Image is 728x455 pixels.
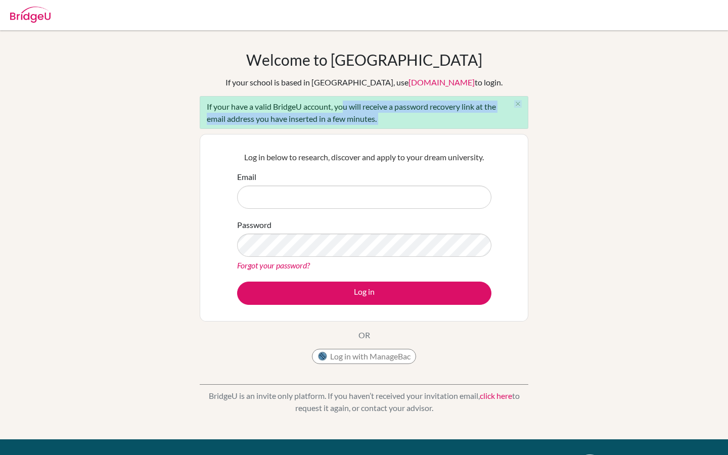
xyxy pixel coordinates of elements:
[358,329,370,341] p: OR
[408,77,475,87] a: [DOMAIN_NAME]
[237,171,256,183] label: Email
[246,51,482,69] h1: Welcome to [GEOGRAPHIC_DATA]
[508,97,528,112] button: Close
[480,391,512,400] a: click here
[225,76,503,88] div: If your school is based in [GEOGRAPHIC_DATA], use to login.
[237,219,271,231] label: Password
[200,390,528,414] p: BridgeU is an invite only platform. If you haven’t received your invitation email, to request it ...
[514,100,522,108] i: close
[10,7,51,23] img: Bridge-U
[237,151,491,163] p: Log in below to research, discover and apply to your dream university.
[200,96,528,129] div: If your have a valid BridgeU account, you will receive a password recovery link at the email addr...
[237,282,491,305] button: Log in
[312,349,416,364] button: Log in with ManageBac
[237,260,310,270] a: Forgot your password?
